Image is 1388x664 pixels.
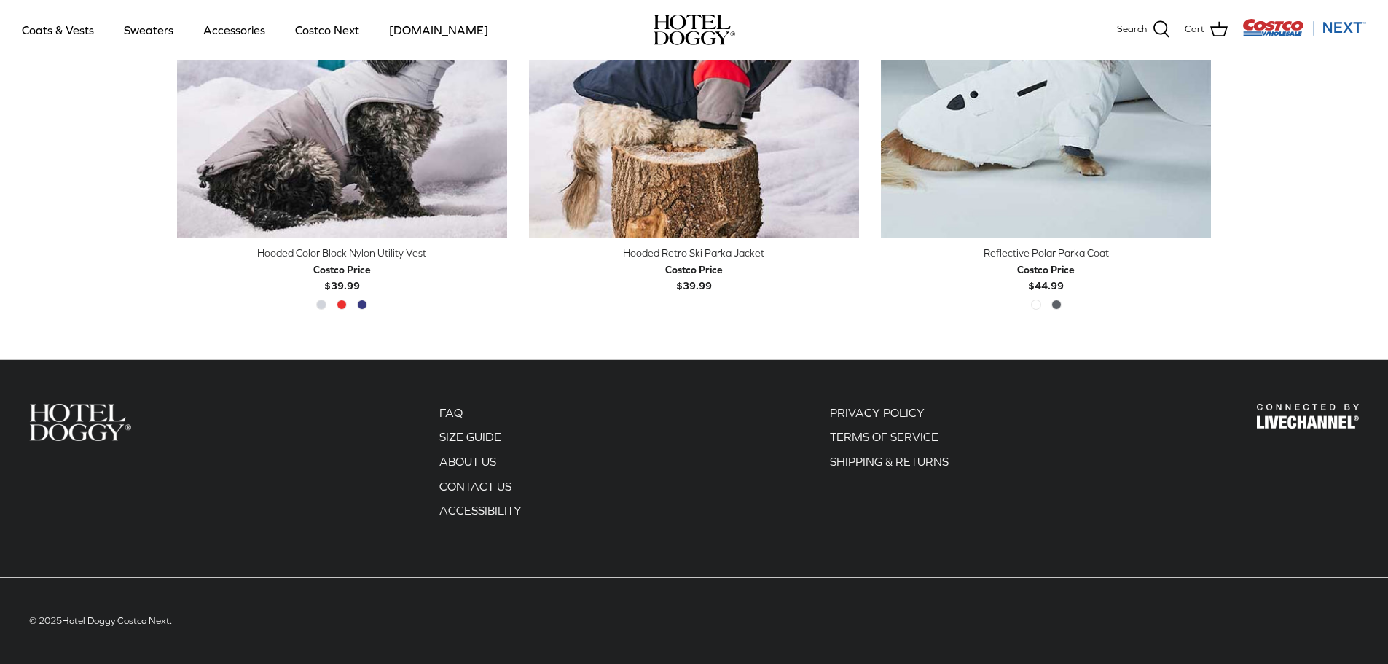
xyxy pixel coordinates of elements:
a: CONTACT US [439,480,511,493]
a: [DOMAIN_NAME] [376,5,501,55]
a: SIZE GUIDE [439,430,501,443]
b: $39.99 [665,262,723,292]
div: Secondary navigation [815,404,963,526]
a: Hooded Retro Ski Parka Jacket Costco Price$39.99 [529,245,859,294]
a: Accessories [190,5,278,55]
span: Cart [1185,22,1204,37]
div: Hooded Color Block Nylon Utility Vest [177,245,507,261]
a: Sweaters [111,5,187,55]
a: Visit Costco Next [1242,28,1366,39]
a: ABOUT US [439,455,496,468]
div: Reflective Polar Parka Coat [881,245,1211,261]
a: Hooded Color Block Nylon Utility Vest Costco Price$39.99 [177,245,507,294]
a: SHIPPING & RETURNS [830,455,949,468]
span: Search [1117,22,1147,37]
span: © 2025 . [29,615,172,626]
img: hoteldoggycom [654,15,735,45]
a: FAQ [439,406,463,419]
div: Costco Price [665,262,723,278]
b: $39.99 [313,262,371,292]
a: Costco Next [282,5,372,55]
img: Costco Next [1242,18,1366,36]
a: PRIVACY POLICY [830,406,925,419]
div: Costco Price [1017,262,1075,278]
a: Search [1117,20,1170,39]
div: Secondary navigation [425,404,536,526]
a: hoteldoggy.com hoteldoggycom [654,15,735,45]
img: Hotel Doggy Costco Next [1257,404,1359,429]
div: Costco Price [313,262,371,278]
b: $44.99 [1017,262,1075,292]
a: Coats & Vests [9,5,107,55]
a: Hotel Doggy Costco Next [62,615,170,626]
a: Reflective Polar Parka Coat Costco Price$44.99 [881,245,1211,294]
a: Cart [1185,20,1228,39]
div: Hooded Retro Ski Parka Jacket [529,245,859,261]
a: TERMS OF SERVICE [830,430,938,443]
a: ACCESSIBILITY [439,504,522,517]
img: Hotel Doggy Costco Next [29,404,131,441]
